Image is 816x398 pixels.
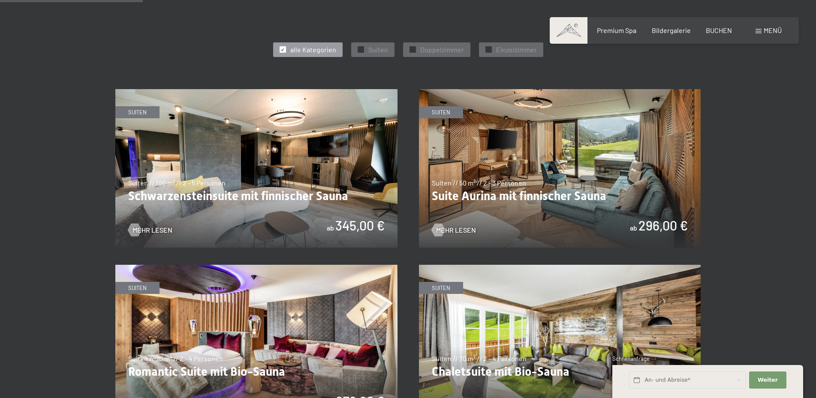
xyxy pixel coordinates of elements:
[612,355,650,362] span: Schnellanfrage
[368,45,388,54] span: Suiten
[419,89,701,248] img: Suite Aurina mit finnischer Sauna
[115,265,397,270] a: Romantic Suite mit Bio-Sauna
[128,225,172,235] a: Mehr Lesen
[432,225,476,235] a: Mehr Lesen
[132,225,172,235] span: Mehr Lesen
[764,26,782,34] span: Menü
[419,90,701,95] a: Suite Aurina mit finnischer Sauna
[487,47,490,53] span: ✓
[652,26,691,34] a: Bildergalerie
[496,45,537,54] span: Einzelzimmer
[436,225,476,235] span: Mehr Lesen
[420,45,464,54] span: Doppelzimmer
[290,45,336,54] span: alle Kategorien
[706,26,732,34] a: BUCHEN
[115,90,397,95] a: Schwarzensteinsuite mit finnischer Sauna
[419,265,701,270] a: Chaletsuite mit Bio-Sauna
[749,371,786,389] button: Weiter
[359,47,362,53] span: ✓
[411,47,414,53] span: ✓
[281,47,284,53] span: ✓
[597,26,636,34] a: Premium Spa
[758,376,778,384] span: Weiter
[115,89,397,248] img: Schwarzensteinsuite mit finnischer Sauna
